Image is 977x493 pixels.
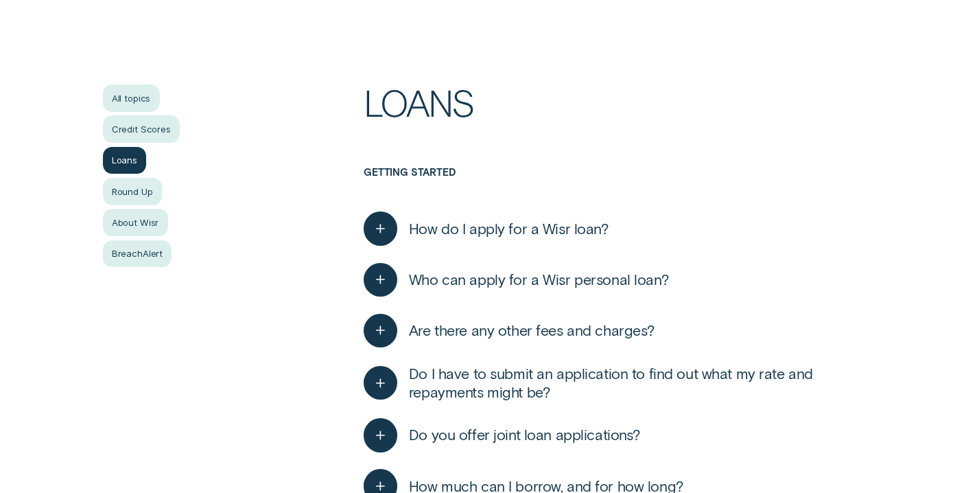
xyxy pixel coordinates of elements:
[103,147,147,174] a: Loans
[364,365,875,402] button: Do I have to submit an application to find out what my rate and repayments might be?
[364,84,875,166] h1: Loans
[364,211,609,245] button: How do I apply for a Wisr loan?
[409,271,668,289] span: Who can apply for a Wisr personal loan?
[103,209,168,236] a: About Wisr
[364,314,655,347] button: Are there any other fees and charges?
[364,263,668,297] button: Who can apply for a Wisr personal loan?
[103,240,172,268] a: BreachAlert
[364,166,875,203] h3: Getting started
[409,426,640,444] span: Do you offer joint loan applications?
[103,115,180,143] a: Credit Scores
[409,220,609,238] span: How do I apply for a Wisr loan?
[364,418,640,452] button: Do you offer joint loan applications?
[409,321,655,340] span: Are there any other fees and charges?
[103,84,160,112] a: All topics
[103,178,162,205] a: Round Up
[409,365,875,402] span: Do I have to submit an application to find out what my rate and repayments might be?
